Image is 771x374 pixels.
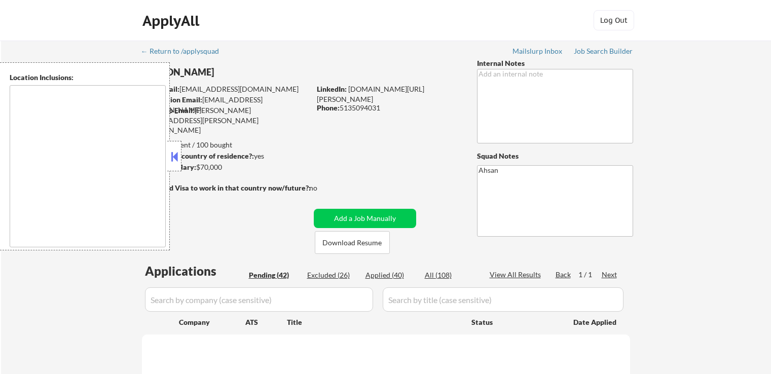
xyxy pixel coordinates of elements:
div: Title [287,317,462,327]
div: Job Search Builder [574,48,633,55]
div: Date Applied [573,317,618,327]
div: 1 / 1 [578,270,602,280]
div: Applications [145,265,245,277]
div: All (108) [425,270,475,280]
a: [DOMAIN_NAME][URL][PERSON_NAME] [317,85,424,103]
div: [PERSON_NAME] [142,66,350,79]
div: Pending (42) [249,270,300,280]
div: Location Inclusions: [10,72,166,83]
a: ← Return to /applysquad [141,47,229,57]
strong: Can work in country of residence?: [141,152,254,160]
div: Applied (40) [365,270,416,280]
a: Mailslurp Inbox [512,47,563,57]
strong: Phone: [317,103,340,112]
div: [EMAIL_ADDRESS][DOMAIN_NAME] [142,84,310,94]
div: Internal Notes [477,58,633,68]
div: 40 sent / 100 bought [141,140,310,150]
div: [PERSON_NAME][EMAIL_ADDRESS][PERSON_NAME][DOMAIN_NAME] [142,105,310,135]
div: no [309,183,338,193]
div: [EMAIL_ADDRESS][DOMAIN_NAME] [142,95,310,115]
button: Add a Job Manually [314,209,416,228]
div: ApplyAll [142,12,202,29]
strong: LinkedIn: [317,85,347,93]
div: Back [556,270,572,280]
div: $70,000 [141,162,310,172]
div: ← Return to /applysquad [141,48,229,55]
input: Search by company (case sensitive) [145,287,373,312]
div: View All Results [490,270,544,280]
div: Status [471,313,559,331]
div: yes [141,151,307,161]
div: 5135094031 [317,103,460,113]
div: Excluded (26) [307,270,358,280]
div: ATS [245,317,287,327]
div: Squad Notes [477,151,633,161]
strong: Will need Visa to work in that country now/future?: [142,183,311,192]
div: Company [179,317,245,327]
div: Mailslurp Inbox [512,48,563,55]
button: Log Out [594,10,634,30]
input: Search by title (case sensitive) [383,287,623,312]
button: Download Resume [315,231,390,254]
div: Next [602,270,618,280]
